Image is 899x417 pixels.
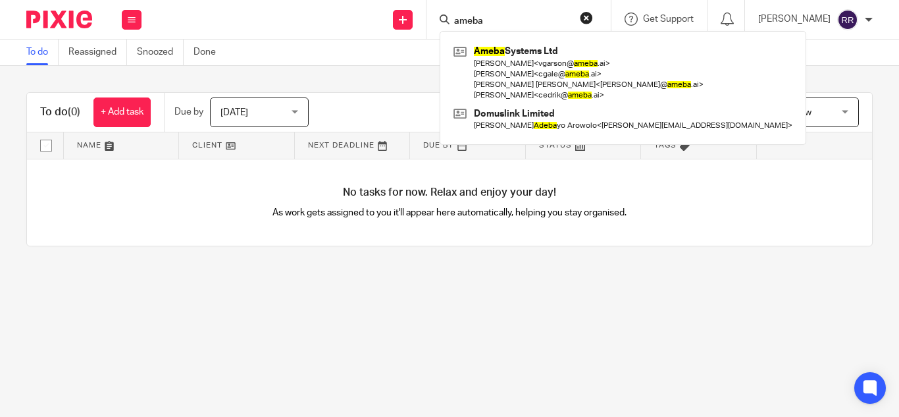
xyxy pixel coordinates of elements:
span: (0) [68,107,80,117]
span: Get Support [643,14,694,24]
a: Snoozed [137,40,184,65]
p: As work gets assigned to you it'll appear here automatically, helping you stay organised. [238,206,661,219]
span: [DATE] [220,108,248,117]
p: [PERSON_NAME] [758,13,831,26]
span: Tags [654,142,677,149]
input: Search [453,16,571,28]
button: Clear [580,11,593,24]
img: Pixie [26,11,92,28]
a: Reassigned [68,40,127,65]
a: Done [193,40,226,65]
h4: No tasks for now. Relax and enjoy your day! [27,186,872,200]
a: + Add task [93,97,151,127]
h1: To do [40,105,80,119]
a: To do [26,40,59,65]
p: Due by [174,105,203,119]
img: svg%3E [837,9,858,30]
